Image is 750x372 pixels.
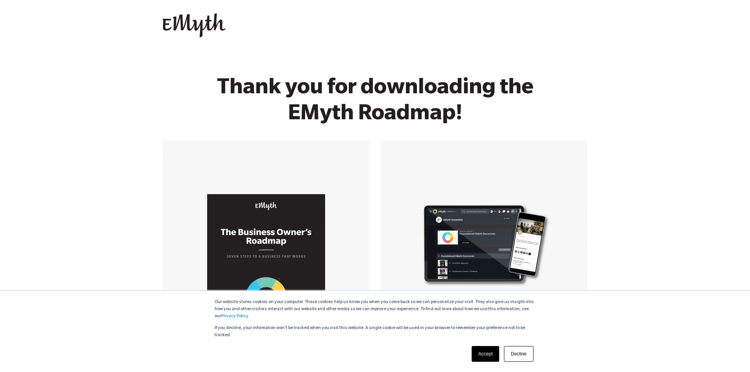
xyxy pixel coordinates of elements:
a: Privacy Policy [221,314,248,319]
img: Business Owners Roadmap Cover [207,194,325,347]
a: Decline [504,346,533,362]
img: EMyth [163,13,226,38]
h1: Thank you for downloading the EMyth Roadmap! [186,77,564,129]
img: EMyth Connect Right Hand CTA [415,194,553,332]
p: Our website stores cookies on your computer. These cookies help us know you when you come back so... [215,299,536,320]
p: If you decline, your information won’t be tracked when you visit this website. A single cookie wi... [215,325,536,339]
a: Accept [472,346,500,362]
